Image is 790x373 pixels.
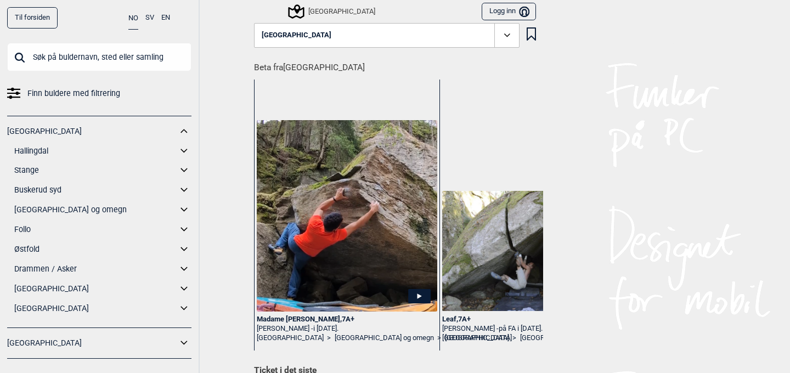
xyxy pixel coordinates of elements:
button: EN [161,7,170,29]
a: Til forsiden [7,7,58,29]
button: SV [145,7,154,29]
a: [GEOGRAPHIC_DATA] [7,123,177,139]
span: > [437,334,441,343]
a: [GEOGRAPHIC_DATA] [14,301,177,317]
input: Søk på buldernavn, sted eller samling [7,43,191,71]
span: > [512,334,516,343]
a: Finn buldere med filtrering [7,86,191,101]
div: [PERSON_NAME] - [442,324,623,334]
a: [GEOGRAPHIC_DATA] [520,334,587,343]
div: [PERSON_NAME] - [257,324,437,334]
img: Benjamin pa Leaf 2 [442,191,623,311]
button: [GEOGRAPHIC_DATA] [254,23,520,48]
span: > [327,334,331,343]
button: NO [128,7,138,30]
a: Buskerud syd [14,182,177,198]
a: Follo [14,222,177,238]
p: på FA i [DATE]. Foto: [PERSON_NAME] [499,324,614,332]
a: Drammen / Asker [14,261,177,277]
a: [GEOGRAPHIC_DATA] [442,334,509,343]
a: Hallingdal [14,143,177,159]
span: [GEOGRAPHIC_DATA] [262,31,331,39]
div: Leaf , 7A+ [442,315,623,324]
img: Knut pa Madame Forte [257,120,437,312]
div: Madame [PERSON_NAME] , 7A+ [257,315,437,324]
button: Logg inn [482,3,536,21]
a: [GEOGRAPHIC_DATA] og omegn [335,334,434,343]
span: Finn buldere med filtrering [27,86,120,101]
h1: Beta fra [GEOGRAPHIC_DATA] [254,55,543,74]
a: [GEOGRAPHIC_DATA] [7,335,177,351]
span: i [DATE]. [313,324,338,332]
a: [GEOGRAPHIC_DATA] [14,281,177,297]
div: [GEOGRAPHIC_DATA] [290,5,375,18]
a: Østfold [14,241,177,257]
a: [GEOGRAPHIC_DATA] og omegn [14,202,177,218]
a: Stange [14,162,177,178]
a: [GEOGRAPHIC_DATA] [257,334,324,343]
